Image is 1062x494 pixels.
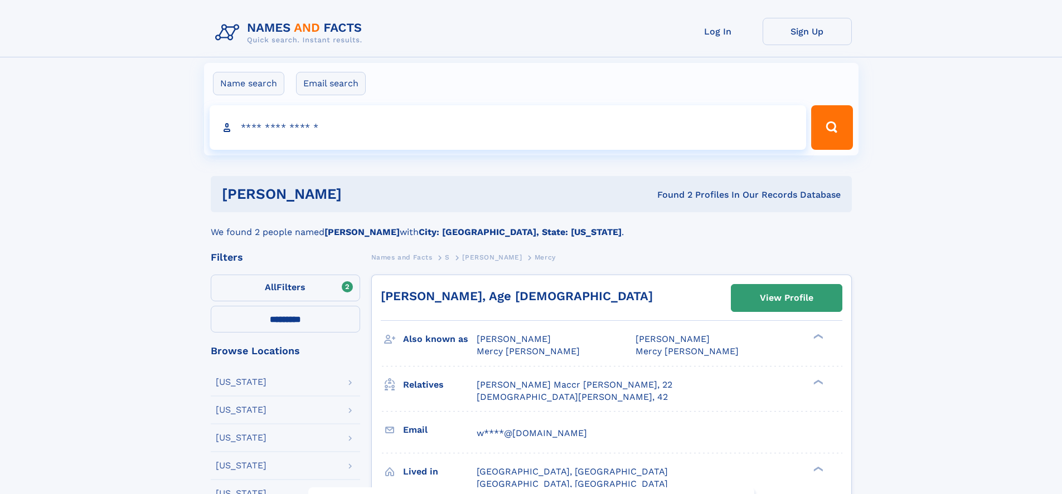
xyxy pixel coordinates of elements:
[213,72,284,95] label: Name search
[477,391,668,403] a: [DEMOGRAPHIC_DATA][PERSON_NAME], 42
[296,72,366,95] label: Email search
[216,461,266,470] div: [US_STATE]
[324,227,400,237] b: [PERSON_NAME]
[760,285,813,311] div: View Profile
[811,378,824,385] div: ❯
[403,462,477,481] h3: Lived in
[477,466,668,477] span: [GEOGRAPHIC_DATA], [GEOGRAPHIC_DATA]
[211,212,852,239] div: We found 2 people named with .
[731,285,842,311] a: View Profile
[477,346,580,356] span: Mercy [PERSON_NAME]
[636,346,739,356] span: Mercy [PERSON_NAME]
[216,405,266,414] div: [US_STATE]
[462,253,522,261] span: [PERSON_NAME]
[477,379,672,391] a: [PERSON_NAME] Maccr [PERSON_NAME], 22
[222,187,500,201] h1: [PERSON_NAME]
[636,334,710,344] span: [PERSON_NAME]
[211,346,360,356] div: Browse Locations
[403,420,477,439] h3: Email
[211,18,371,48] img: Logo Names and Facts
[763,18,852,45] a: Sign Up
[811,465,824,472] div: ❯
[419,227,622,237] b: City: [GEOGRAPHIC_DATA], State: [US_STATE]
[445,250,450,264] a: S
[811,105,852,150] button: Search Button
[210,105,807,150] input: search input
[216,378,266,387] div: [US_STATE]
[371,250,433,264] a: Names and Facts
[216,433,266,442] div: [US_STATE]
[211,275,360,301] label: Filters
[381,289,653,303] a: [PERSON_NAME], Age [DEMOGRAPHIC_DATA]
[211,252,360,262] div: Filters
[500,189,841,201] div: Found 2 Profiles In Our Records Database
[403,375,477,394] h3: Relatives
[462,250,522,264] a: [PERSON_NAME]
[477,478,668,489] span: [GEOGRAPHIC_DATA], [GEOGRAPHIC_DATA]
[535,253,556,261] span: Mercy
[403,330,477,349] h3: Also known as
[477,334,551,344] span: [PERSON_NAME]
[265,282,277,292] span: All
[673,18,763,45] a: Log In
[811,333,824,340] div: ❯
[445,253,450,261] span: S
